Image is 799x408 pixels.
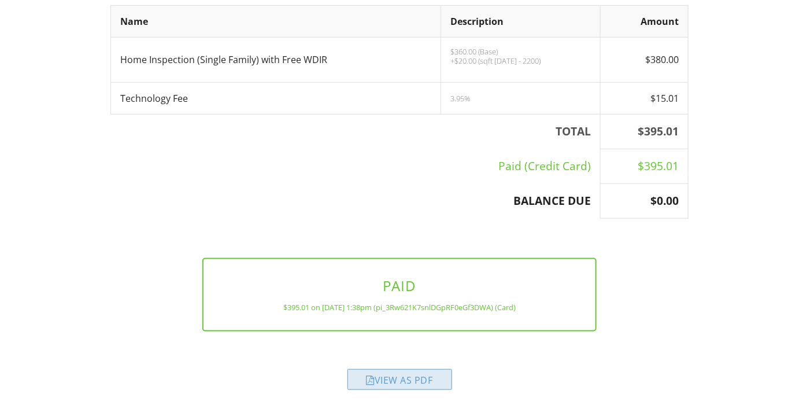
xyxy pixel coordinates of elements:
th: TOTAL [111,115,601,149]
td: $395.01 [601,149,689,184]
div: 3.95% [450,94,591,103]
td: Paid (Credit Card) [111,149,601,184]
th: BALANCE DUE [111,183,601,218]
th: Amount [601,5,689,37]
td: Technology Fee [111,82,441,114]
td: Home Inspection (Single Family) with Free WDIR [111,37,441,82]
h3: PAID [222,278,578,293]
th: Name [111,5,441,37]
div: View as PDF [347,369,452,390]
th: $395.01 [601,115,689,149]
td: $380.00 [601,37,689,82]
p: $360.00 (Base) +$20.00 (sqft [DATE] - 2200) [450,47,591,65]
td: $15.01 [601,82,689,114]
div: $395.01 on [DATE] 1:38pm (pi_3Rw621K7snlDGpRF0eGf3DWA) (Card) [222,303,578,312]
a: View as PDF [347,377,452,389]
th: Description [441,5,601,37]
th: $0.00 [601,183,689,218]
